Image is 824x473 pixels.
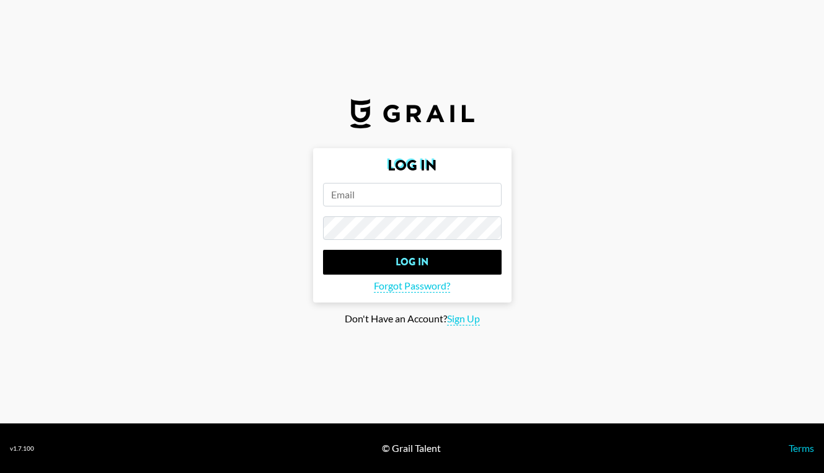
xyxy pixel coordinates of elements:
[323,183,502,206] input: Email
[350,99,474,128] img: Grail Talent Logo
[447,312,480,325] span: Sign Up
[10,312,814,325] div: Don't Have an Account?
[323,158,502,173] h2: Log In
[382,442,441,454] div: © Grail Talent
[374,280,450,293] span: Forgot Password?
[323,250,502,275] input: Log In
[789,442,814,454] a: Terms
[10,444,34,453] div: v 1.7.100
